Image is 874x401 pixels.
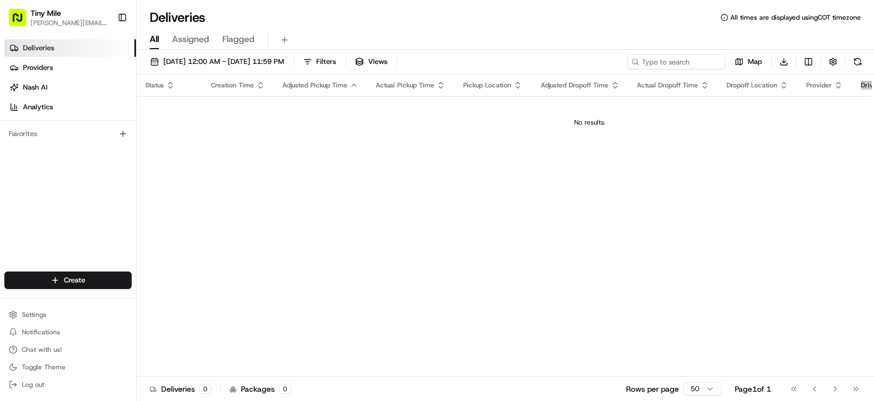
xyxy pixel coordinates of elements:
span: Adjusted Dropoff Time [541,81,609,90]
input: Type to search [627,54,725,69]
span: Dropoff Location [727,81,777,90]
span: Views [368,57,387,67]
input: Clear [28,70,180,82]
a: Providers [4,59,136,76]
div: 📗 [11,160,20,168]
button: Log out [4,377,132,392]
span: API Documentation [103,158,175,169]
div: 0 [199,384,211,394]
span: [DATE] 12:00 AM - [DATE] 11:59 PM [163,57,284,67]
span: Toggle Theme [22,363,66,371]
button: Tiny Mile[PERSON_NAME][EMAIL_ADDRESS] [4,4,113,31]
div: Start new chat [37,104,179,115]
div: Deliveries [150,384,211,394]
span: Settings [22,310,46,319]
span: All [150,33,159,46]
span: Chat with us! [22,345,62,354]
span: Actual Dropoff Time [637,81,698,90]
a: Deliveries [4,39,136,57]
a: Analytics [4,98,136,116]
span: Log out [22,380,44,389]
div: Packages [229,384,291,394]
span: Pickup Location [463,81,511,90]
div: Page 1 of 1 [735,384,771,394]
div: 0 [279,384,291,394]
span: Provider [806,81,832,90]
button: Chat with us! [4,342,132,357]
span: Analytics [23,102,53,112]
h1: Deliveries [150,9,205,26]
img: 1736555255976-a54dd68f-1ca7-489b-9aae-adbdc363a1c4 [11,104,31,124]
button: Create [4,272,132,289]
span: Pylon [109,185,132,193]
a: Powered byPylon [77,185,132,193]
button: Notifications [4,325,132,340]
span: Providers [23,63,53,73]
button: Map [730,54,767,69]
a: 💻API Documentation [88,154,180,174]
button: Toggle Theme [4,359,132,375]
span: Status [145,81,164,90]
span: Deliveries [23,43,54,53]
span: Assigned [172,33,209,46]
button: [DATE] 12:00 AM - [DATE] 11:59 PM [145,54,289,69]
span: Notifications [22,328,60,337]
div: 💻 [92,160,101,168]
div: Favorites [4,125,132,143]
span: Flagged [222,33,255,46]
span: Filters [316,57,336,67]
a: Nash AI [4,79,136,96]
img: Nash [11,11,33,33]
span: Actual Pickup Time [376,81,434,90]
p: Rows per page [626,384,679,394]
span: All times are displayed using COT timezone [730,13,861,22]
button: Start new chat [186,108,199,121]
span: Creation Time [211,81,254,90]
button: Tiny Mile [31,8,61,19]
button: Refresh [850,54,865,69]
p: Welcome 👋 [11,44,199,61]
button: Settings [4,307,132,322]
span: Map [748,57,762,67]
span: Knowledge Base [22,158,84,169]
button: Views [350,54,392,69]
span: Create [64,275,85,285]
span: Nash AI [23,82,48,92]
div: We're available if you need us! [37,115,138,124]
button: [PERSON_NAME][EMAIL_ADDRESS] [31,19,109,27]
span: Adjusted Pickup Time [282,81,347,90]
a: 📗Knowledge Base [7,154,88,174]
button: Filters [298,54,341,69]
